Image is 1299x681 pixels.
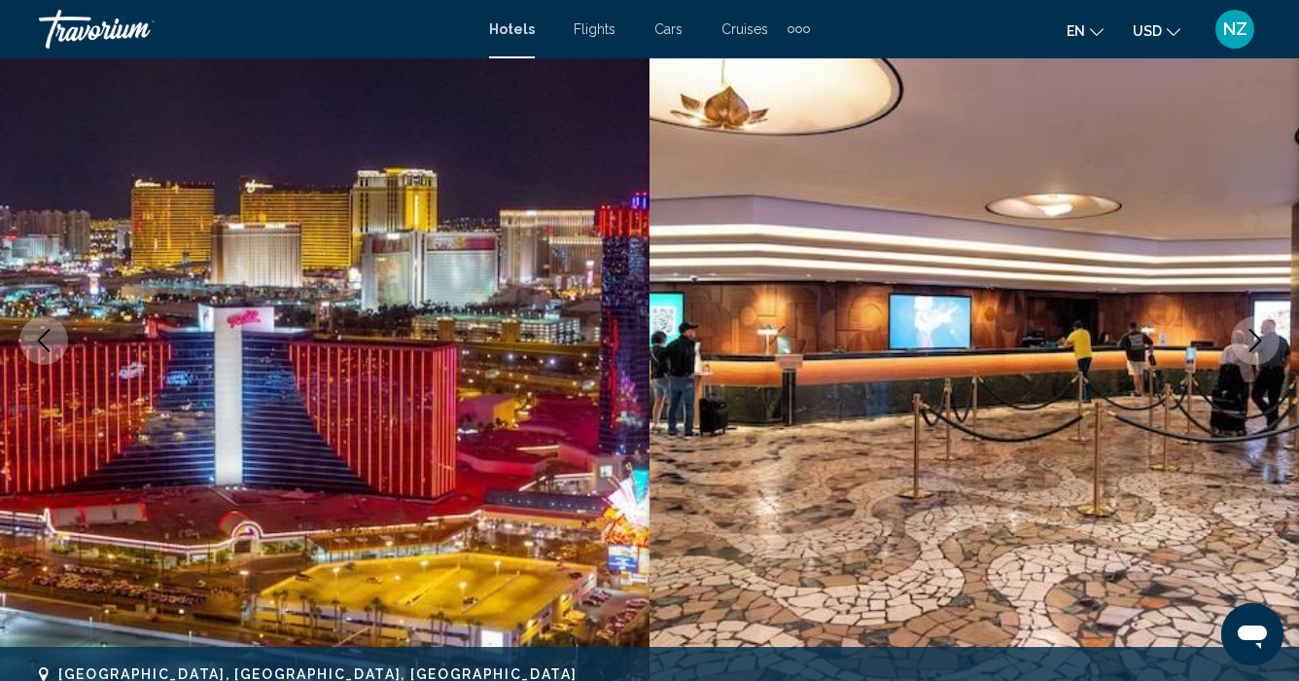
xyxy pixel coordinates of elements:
[574,21,615,37] a: Flights
[39,10,470,49] a: Travorium
[721,21,768,37] a: Cruises
[489,21,535,37] a: Hotels
[1067,17,1104,45] button: Change language
[1133,17,1180,45] button: Change currency
[1231,316,1280,365] button: Next image
[1067,23,1085,39] span: en
[1221,603,1283,665] iframe: Кнопка запуска окна обмена сообщениями
[1133,23,1162,39] span: USD
[1210,9,1260,50] button: User Menu
[1223,19,1247,39] span: NZ
[19,316,68,365] button: Previous image
[654,21,683,37] a: Cars
[788,14,810,45] button: Extra navigation items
